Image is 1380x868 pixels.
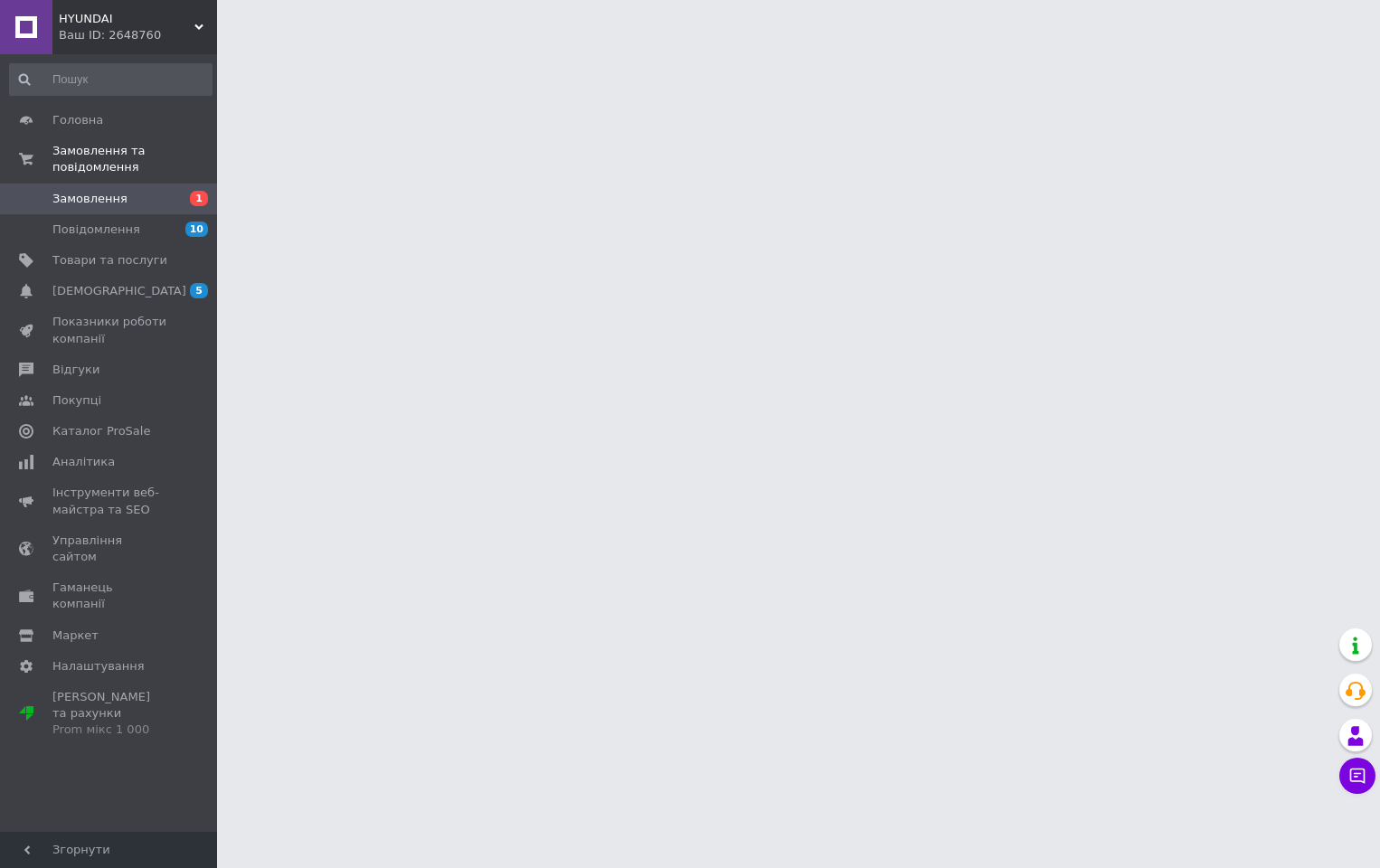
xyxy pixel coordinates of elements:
span: Каталог ProSale [52,423,150,439]
span: [DEMOGRAPHIC_DATA] [52,283,186,299]
span: Замовлення та повідомлення [52,143,217,175]
span: Гаманець компанії [52,580,167,612]
button: Чат з покупцем [1339,758,1375,794]
span: Повідомлення [52,222,140,238]
span: Товари та послуги [52,252,167,269]
span: Замовлення [52,191,128,207]
span: 5 [190,283,208,298]
div: Ваш ID: 2648760 [59,27,217,43]
span: Управління сайтом [52,533,167,565]
span: [PERSON_NAME] та рахунки [52,689,167,739]
span: Налаштування [52,658,145,675]
span: HYUNDAI [59,11,194,27]
input: Пошук [9,63,213,96]
span: Маркет [52,627,99,644]
div: Prom мікс 1 000 [52,722,167,738]
span: 1 [190,191,208,206]
span: Аналітика [52,454,115,470]
span: Інструменти веб-майстра та SEO [52,485,167,517]
span: Головна [52,112,103,128]
span: Покупці [52,392,101,409]
span: 10 [185,222,208,237]
span: Відгуки [52,362,99,378]
span: Показники роботи компанії [52,314,167,346]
